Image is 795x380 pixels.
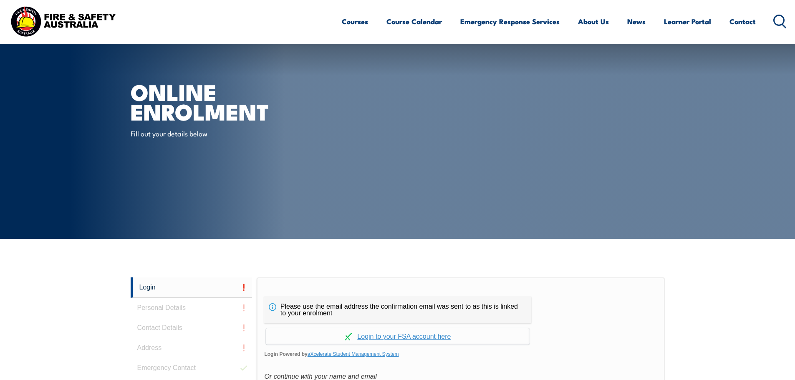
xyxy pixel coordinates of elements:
div: Please use the email address the confirmation email was sent to as this is linked to your enrolment [264,297,531,323]
a: Learner Portal [664,10,711,33]
p: Fill out your details below [131,128,283,138]
img: Log in withaxcelerate [345,333,352,340]
h1: Online Enrolment [131,82,337,121]
a: Emergency Response Services [460,10,560,33]
a: About Us [578,10,609,33]
a: Course Calendar [386,10,442,33]
a: Contact [729,10,756,33]
a: Login [131,277,252,298]
span: Login Powered by [264,348,657,360]
a: Courses [342,10,368,33]
a: aXcelerate Student Management System [308,351,399,357]
a: News [627,10,646,33]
